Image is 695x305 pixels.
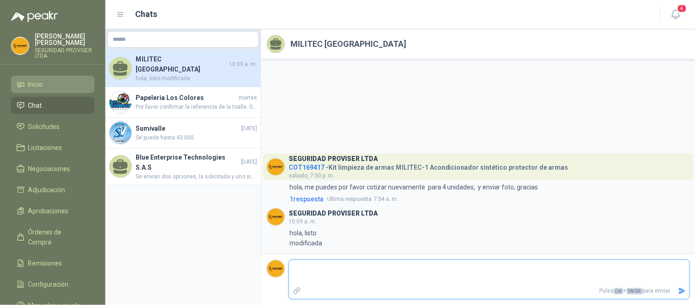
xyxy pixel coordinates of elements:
[289,161,569,170] h4: - Kit limpieza de armas MILITEC-1 Acondicionador sintético protector de armas
[289,211,378,216] h3: SEGURIDAD PROVISER LTDA
[239,94,257,102] span: martes
[35,48,94,59] p: SEGURIDAD PROVISER LTDA
[290,228,322,248] p: hola, listo modificada
[11,181,94,199] a: Adjudicación
[11,202,94,220] a: Aprobaciones
[136,74,257,83] span: hola, listo modificada
[28,164,71,174] span: Negociaciones
[105,87,261,118] a: Company LogoPapeleria Los ColoresmartesPor favor confirmar la referencia de la toalla. Gracias
[327,194,398,204] span: 7:54 a. m.
[28,279,69,289] span: Configuración
[290,38,406,50] h2: MILITEC [GEOGRAPHIC_DATA]
[136,93,237,103] h4: Papeleria Los Colores
[105,149,261,185] a: Blue Enterprise Technologies S.A.S[DATE]Se envian dos opciones, la solicitada y uno similar de me...
[267,260,285,277] img: Company Logo
[267,158,285,176] img: Company Logo
[289,218,317,225] span: 10:09 a. m.
[28,227,86,247] span: Órdenes de Compra
[136,172,257,181] span: Se envian dos opciones, la solicitada y uno similar de mejores caracteristicas marca Motorola. Am...
[11,160,94,177] a: Negociaciones
[11,76,94,93] a: Inicio
[28,100,42,111] span: Chat
[11,37,29,55] img: Company Logo
[105,118,261,149] a: Company LogoSumivalle[DATE]Se puede hasta 43.000
[241,124,257,133] span: [DATE]
[677,4,687,13] span: 4
[305,283,674,299] p: Pulsa + para enviar
[11,139,94,156] a: Licitaciones
[11,11,58,22] img: Logo peakr
[109,122,131,144] img: Company Logo
[105,50,261,87] a: MILITEC [GEOGRAPHIC_DATA]10:09 a. m.hola, listo modificada
[11,223,94,251] a: Órdenes de Compra
[35,33,94,46] p: [PERSON_NAME] [PERSON_NAME]
[28,143,62,153] span: Licitaciones
[289,164,324,171] span: COT169417
[289,156,378,161] h3: SEGURIDAD PROVISER LTDA
[11,255,94,272] a: Remisiones
[289,172,334,179] span: sábado, 7:50 p. m.
[290,182,538,192] p: hola, me puedes por favor cotizar nuevamente para 4 unidades, y enviar foto, gracias
[28,79,43,89] span: Inicio
[288,194,690,204] a: 1respuestaUltima respuesta7:54 a. m.
[136,152,239,172] h4: Blue Enterprise Technologies S.A.S
[28,185,66,195] span: Adjudicación
[229,60,257,69] span: 10:09 a. m.
[614,288,624,294] span: Ctrl
[241,158,257,166] span: [DATE]
[290,194,323,204] span: 1 respuesta
[136,103,257,111] span: Por favor confirmar la referencia de la toalla. Gracias
[28,122,60,132] span: Solicitudes
[627,288,643,294] span: ENTER
[136,123,239,133] h4: Sumivalle
[136,54,227,74] h4: MILITEC [GEOGRAPHIC_DATA]
[136,133,257,142] span: Se puede hasta 43.000
[11,97,94,114] a: Chat
[11,118,94,135] a: Solicitudes
[11,276,94,293] a: Configuración
[327,194,372,204] span: Ultima respuesta
[267,208,285,226] img: Company Logo
[136,8,158,21] h1: Chats
[28,206,69,216] span: Aprobaciones
[668,6,684,23] button: 4
[674,283,690,299] button: Enviar
[109,91,131,113] img: Company Logo
[289,283,305,299] label: Adjuntar archivos
[28,258,62,268] span: Remisiones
